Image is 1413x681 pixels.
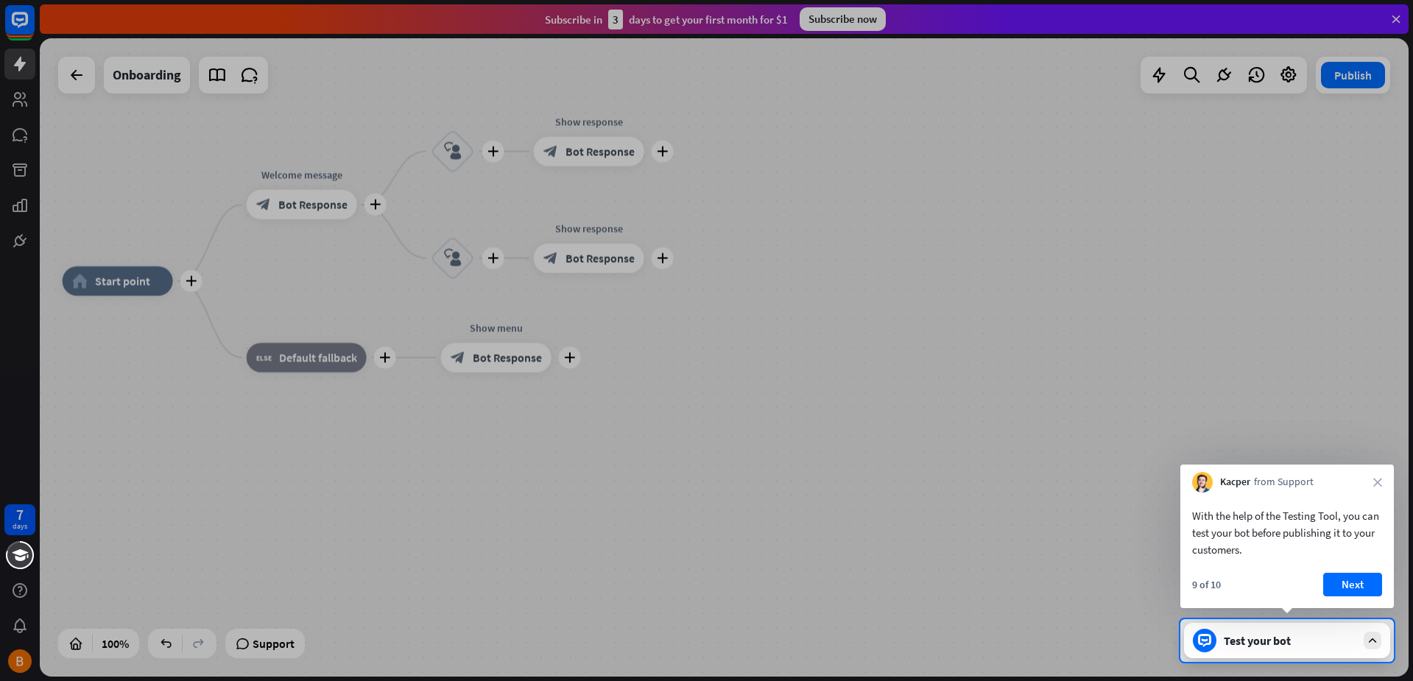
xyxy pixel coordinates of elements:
button: Next [1323,573,1382,596]
i: close [1373,478,1382,487]
button: Open LiveChat chat widget [12,6,56,50]
div: Test your bot [1224,633,1356,648]
div: 9 of 10 [1192,578,1221,591]
span: from Support [1254,475,1314,490]
span: Kacper [1220,475,1250,490]
div: With the help of the Testing Tool, you can test your bot before publishing it to your customers. [1192,507,1382,558]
